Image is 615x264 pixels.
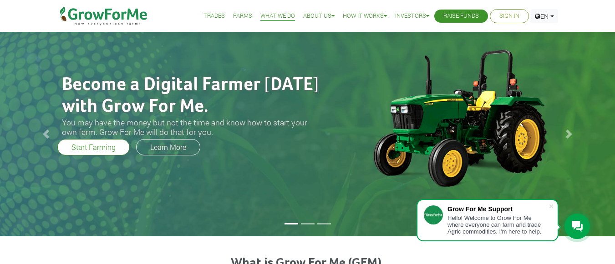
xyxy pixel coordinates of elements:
h3: You may have the money but not the time and know how to start your own farm. Grow For Me will do ... [62,118,321,137]
a: Sign In [499,11,519,21]
a: What We Do [260,11,295,21]
a: Trades [203,11,225,21]
div: Grow For Me Support [447,205,549,213]
a: Investors [395,11,429,21]
a: Start Farming [57,139,130,155]
a: EN [531,9,558,23]
img: growforme image [358,45,560,190]
a: Farms [233,11,252,21]
h2: Become a Digital Farmer [DATE] with Grow For Me. [62,74,321,118]
a: How it Works [343,11,387,21]
a: About Us [303,11,335,21]
a: Raise Funds [443,11,479,21]
a: Learn More [136,139,200,155]
div: Hello! Welcome to Grow For Me where everyone can farm and trade Agric commodities. I'm here to help. [447,214,549,235]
